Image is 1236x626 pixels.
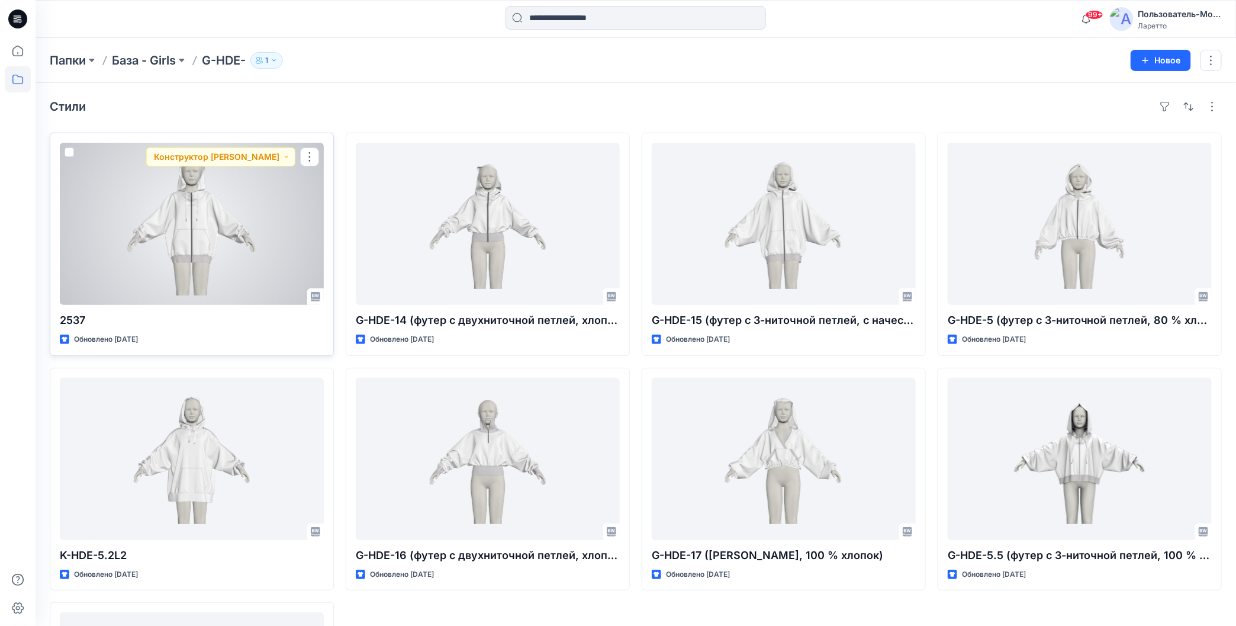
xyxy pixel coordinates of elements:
[356,143,620,305] a: G-HDE-14 (футер с двухниточной петлей, хлопок 95 %, эластан 5 %)
[962,570,1026,579] ya-tr-span: Обновлено [DATE]
[666,570,730,579] ya-tr-span: Обновлено [DATE]
[652,314,1091,326] ya-tr-span: G-HDE-15 (футер с 3-ниточной петлей, с начесом, хлопок 80 %, полиэстер 20 %)
[1138,21,1167,30] ya-tr-span: Ларетто
[60,143,324,305] a: 2537
[666,335,730,344] ya-tr-span: Обновлено [DATE]
[60,312,324,329] p: 2537
[652,549,883,561] ya-tr-span: G-HDE-17 ([PERSON_NAME], 100 % хлопок)
[112,52,176,69] a: База - Girls
[356,312,620,329] p: G-HDE-14 (футер с двухниточной петлей, хлопок 95 %, эластан 5 %)
[356,378,620,540] a: G-HDE-16 (футер с двухниточной петлей, хлопок 92 %, эластан 8 %)
[112,53,176,68] ya-tr-span: База - Girls
[370,570,434,579] ya-tr-span: Обновлено [DATE]
[60,378,324,540] a: K-HDE-5.2L2
[50,53,86,68] ya-tr-span: Папки
[74,570,138,579] ya-tr-span: Обновлено [DATE]
[202,53,246,68] ya-tr-span: G-HDE-
[50,52,86,69] a: Папки
[74,335,138,344] ya-tr-span: Обновлено [DATE]
[1110,7,1134,31] img: аватар
[50,99,86,114] ya-tr-span: Стили
[250,52,283,69] button: 1
[265,54,268,67] p: 1
[60,547,324,564] p: K-HDE-5.2L2
[948,378,1212,540] a: G-HDE-5.5 (футер с 3-ниточной петлей, 100 % хлопок)
[1131,50,1191,71] button: Новое
[948,143,1212,305] a: G-HDE-5 (футер с 3-ниточной петлей, 80 % хлопок, 20 % полиэстер)
[370,335,434,344] ya-tr-span: Обновлено [DATE]
[652,143,916,305] a: G-HDE-15 (футер с 3-ниточной петлей, с начесом, хлопок 80 %, полиэстер 20 %)
[962,335,1026,344] ya-tr-span: Обновлено [DATE]
[652,378,916,540] a: G-HDE-17 (Пенье WFACE Пике, 100 % хлопок)
[356,547,620,564] p: G-HDE-16 (футер с двухниточной петлей, хлопок 92 %, эластан 8 %)
[1086,10,1103,20] span: 99+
